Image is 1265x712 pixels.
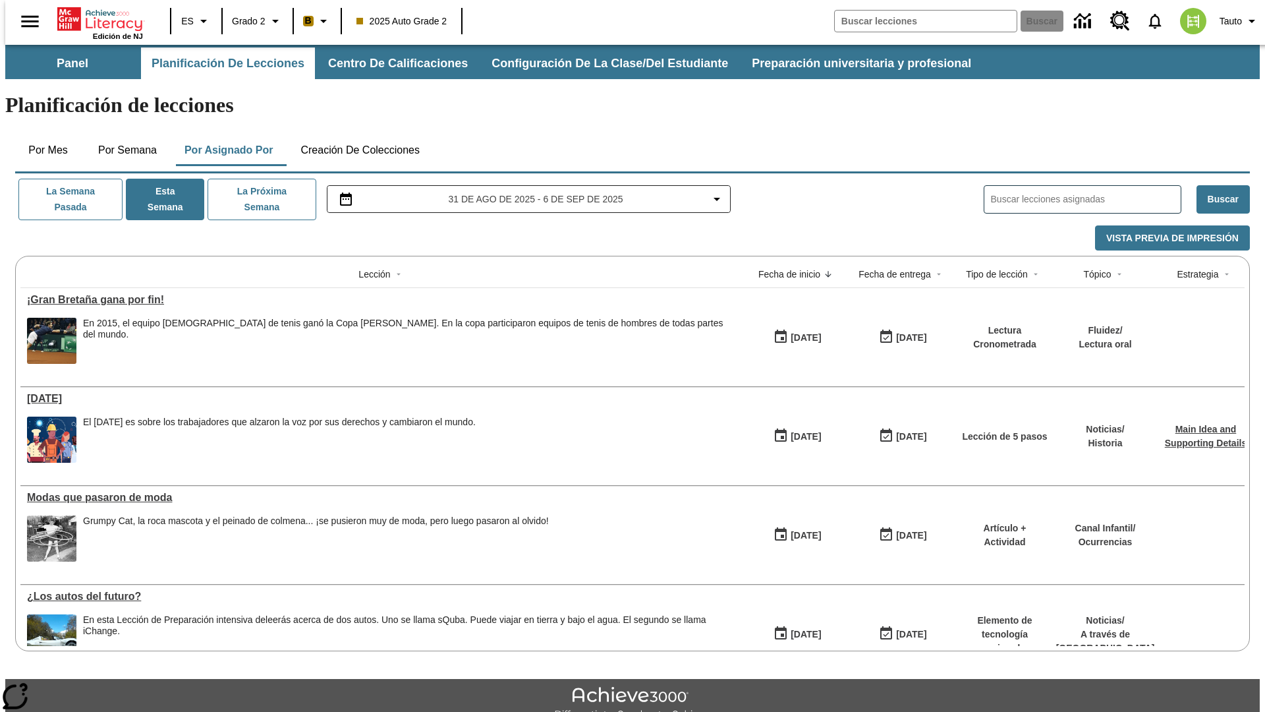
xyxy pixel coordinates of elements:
[93,32,143,40] span: Edición de NJ
[83,417,476,428] div: El [DATE] es sobre los trabajadores que alzaron la voz por sus derechos y cambiaron el mundo.
[769,523,826,548] button: 07/19/25: Primer día en que estuvo disponible la lección
[141,47,315,79] button: Planificación de lecciones
[1095,225,1250,251] button: Vista previa de impresión
[358,268,390,281] div: Lección
[83,614,706,636] testabrev: leerás acerca de dos autos. Uno se llama sQuba. Puede viajar en tierra y bajo el agua. El segundo...
[27,492,738,504] div: Modas que pasaron de moda
[835,11,1017,32] input: Buscar campo
[1056,628,1155,655] p: A través de [GEOGRAPHIC_DATA]
[181,15,194,28] span: ES
[57,6,143,32] a: Portada
[1079,338,1131,351] p: Lectura oral
[896,527,926,544] div: [DATE]
[1219,266,1235,282] button: Sort
[27,294,738,306] div: ¡Gran Bretaña gana por fin!
[83,318,738,364] div: En 2015, el equipo británico de tenis ganó la Copa Davis. En la copa participaron equipos de teni...
[290,134,430,166] button: Creación de colecciones
[858,268,931,281] div: Fecha de entrega
[1075,521,1136,535] p: Canal Infantil /
[5,47,983,79] div: Subbarra de navegación
[27,318,76,364] img: Tenista británico Andy Murray extendiendo todo su cuerpo para alcanzar una pelota durante un part...
[27,591,738,603] a: ¿Los autos del futuro? , Lecciones
[1214,9,1265,33] button: Perfil/Configuración
[88,134,167,166] button: Por semana
[962,521,1048,549] p: Artículo + Actividad
[769,622,826,647] button: 07/01/25: Primer día en que estuvo disponible la lección
[356,15,447,28] span: 2025 Auto Grade 2
[18,179,123,220] button: La semana pasada
[1086,423,1124,436] p: Noticias /
[1083,268,1111,281] div: Tópico
[769,325,826,350] button: 09/01/25: Primer día en que estuvo disponible la lección
[791,429,821,445] div: [DATE]
[305,13,312,29] span: B
[966,268,1028,281] div: Tipo de lección
[83,614,738,661] div: En esta Lección de Preparación intensiva de leerás acerca de dos autos. Uno se llama sQuba. Puede...
[27,492,738,504] a: Modas que pasaron de moda, Lecciones
[1180,8,1206,34] img: avatar image
[896,330,926,346] div: [DATE]
[874,325,931,350] button: 09/07/25: Último día en que podrá accederse la lección
[208,179,316,220] button: La próxima semana
[57,5,143,40] div: Portada
[791,626,821,643] div: [DATE]
[1177,268,1218,281] div: Estrategia
[27,417,76,463] img: una pancarta con fondo azul muestra la ilustración de una fila de diferentes hombres y mujeres co...
[709,191,725,207] svg: Collapse Date Range Filter
[7,47,138,79] button: Panel
[874,523,931,548] button: 06/30/26: Último día en que podrá accederse la lección
[769,424,826,449] button: 09/01/25: Primer día en que estuvo disponible la lección
[175,9,217,33] button: Lenguaje: ES, Selecciona un idioma
[962,614,1048,655] p: Elemento de tecnología mejorada
[896,626,926,643] div: [DATE]
[1138,4,1172,38] a: Notificaciones
[333,191,725,207] button: Seleccione el intervalo de fechas opción del menú
[174,134,284,166] button: Por asignado por
[791,527,821,544] div: [DATE]
[83,516,549,562] div: Grumpy Cat, la roca mascota y el peinado de colmena... ¡se pusieron muy de moda, pero luego pasar...
[874,622,931,647] button: 08/01/26: Último día en que podrá accederse la lección
[962,324,1048,351] p: Lectura Cronometrada
[1056,614,1155,628] p: Noticias /
[391,266,407,282] button: Sort
[15,134,81,166] button: Por mes
[931,266,947,282] button: Sort
[27,393,738,405] a: Día del Trabajo, Lecciones
[1102,3,1138,39] a: Centro de recursos, Se abrirá en una pestaña nueva.
[758,268,820,281] div: Fecha de inicio
[1172,4,1214,38] button: Escoja un nuevo avatar
[1165,424,1247,448] a: Main Idea and Supporting Details
[27,393,738,405] div: Día del Trabajo
[83,614,738,637] div: En esta Lección de Preparación intensiva de
[5,93,1260,117] h1: Planificación de lecciones
[1111,266,1127,282] button: Sort
[27,591,738,603] div: ¿Los autos del futuro?
[874,424,931,449] button: 09/07/25: Último día en que podrá accederse la lección
[791,330,821,346] div: [DATE]
[232,15,266,28] span: Grado 2
[27,516,76,562] img: foto en blanco y negro de una chica haciendo girar unos hula-hulas en la década de 1950
[481,47,739,79] button: Configuración de la clase/del estudiante
[83,516,549,527] div: Grumpy Cat, la roca mascota y el peinado de colmena... ¡se pusieron muy de moda, pero luego pasar...
[27,294,738,306] a: ¡Gran Bretaña gana por fin!, Lecciones
[126,179,204,220] button: Esta semana
[1196,185,1250,214] button: Buscar
[741,47,982,79] button: Preparación universitaria y profesional
[896,429,926,445] div: [DATE]
[11,2,49,41] button: Abrir el menú lateral
[962,430,1047,444] p: Lección de 5 pasos
[318,47,478,79] button: Centro de calificaciones
[1066,3,1102,40] a: Centro de información
[298,9,337,33] button: Boost El color de la clase es anaranjado claro. Cambiar el color de la clase.
[1086,436,1124,450] p: Historia
[83,417,476,463] div: El Día del Trabajo es sobre los trabajadores que alzaron la voz por sus derechos y cambiaron el m...
[1075,535,1136,549] p: Ocurrencias
[1028,266,1044,282] button: Sort
[27,614,76,661] img: Un automóvil de alta tecnología flotando en el agua.
[83,318,738,340] div: En 2015, el equipo [DEMOGRAPHIC_DATA] de tenis ganó la Copa [PERSON_NAME]. En la copa participaro...
[1079,324,1131,338] p: Fluidez /
[991,190,1181,209] input: Buscar lecciones asignadas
